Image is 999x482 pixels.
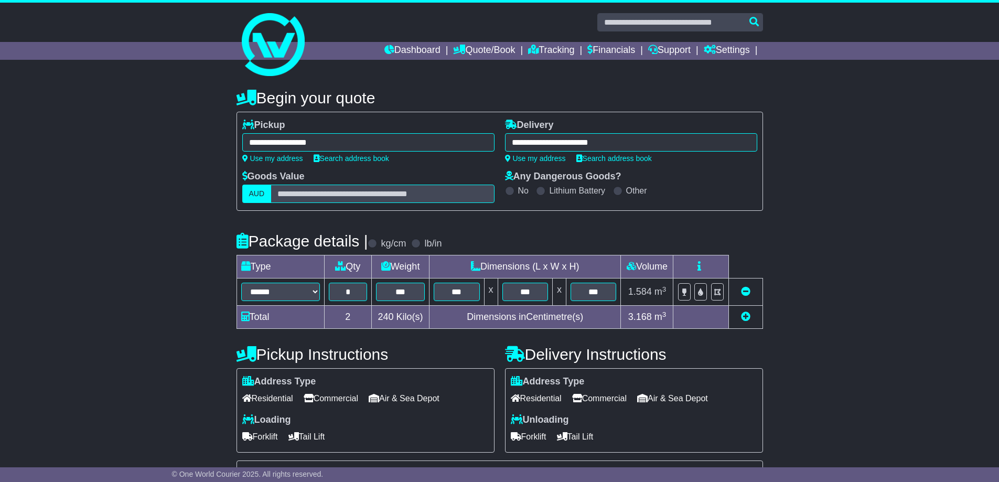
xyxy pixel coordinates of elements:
h4: Begin your quote [237,89,763,106]
a: Search address book [314,154,389,163]
td: Qty [324,255,372,279]
span: 240 [378,312,394,322]
td: Weight [372,255,429,279]
a: Remove this item [741,286,750,297]
td: Kilo(s) [372,306,429,329]
sup: 3 [662,310,667,318]
span: Forklift [511,429,546,445]
span: Commercial [304,390,358,406]
a: Quote/Book [453,42,515,60]
label: Address Type [242,376,316,388]
td: x [552,279,566,306]
h4: Package details | [237,232,368,250]
label: Pickup [242,120,285,131]
label: No [518,186,529,196]
a: Use my address [505,154,566,163]
h4: Delivery Instructions [505,346,763,363]
span: m [654,286,667,297]
span: Air & Sea Depot [637,390,708,406]
span: Commercial [572,390,627,406]
label: AUD [242,185,272,203]
label: Other [626,186,647,196]
label: Goods Value [242,171,305,183]
label: Delivery [505,120,554,131]
sup: 3 [662,285,667,293]
span: Residential [511,390,562,406]
span: m [654,312,667,322]
label: Any Dangerous Goods? [505,171,621,183]
td: Dimensions in Centimetre(s) [429,306,621,329]
a: Support [648,42,691,60]
a: Search address book [576,154,652,163]
span: Tail Lift [288,429,325,445]
td: Type [237,255,324,279]
span: Tail Lift [557,429,594,445]
td: Dimensions (L x W x H) [429,255,621,279]
a: Settings [704,42,750,60]
span: 3.168 [628,312,652,322]
a: Add new item [741,312,750,322]
label: Lithium Battery [549,186,605,196]
span: Residential [242,390,293,406]
a: Financials [587,42,635,60]
a: Use my address [242,154,303,163]
span: Forklift [242,429,278,445]
label: Address Type [511,376,585,388]
a: Tracking [528,42,574,60]
td: Volume [621,255,673,279]
h4: Pickup Instructions [237,346,495,363]
label: lb/in [424,238,442,250]
td: 2 [324,306,372,329]
span: 1.584 [628,286,652,297]
td: Total [237,306,324,329]
span: © One World Courier 2025. All rights reserved. [172,470,324,478]
span: Air & Sea Depot [369,390,439,406]
a: Dashboard [384,42,441,60]
label: kg/cm [381,238,406,250]
label: Unloading [511,414,569,426]
label: Loading [242,414,291,426]
td: x [484,279,498,306]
